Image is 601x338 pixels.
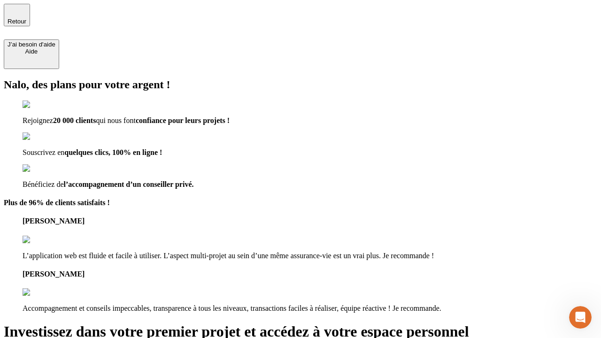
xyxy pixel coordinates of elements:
span: l’accompagnement d’un conseiller privé. [64,180,194,188]
img: checkmark [23,132,63,141]
span: qui nous font [96,116,135,124]
img: checkmark [23,100,63,109]
span: Retour [8,18,26,25]
button: Retour [4,4,30,26]
span: Rejoignez [23,116,53,124]
img: reviews stars [23,288,69,297]
div: Aide [8,48,55,55]
img: reviews stars [23,236,69,244]
span: 20 000 clients [53,116,96,124]
span: confiance pour leurs projets ! [136,116,230,124]
h2: Nalo, des plans pour votre argent ! [4,78,597,91]
p: Accompagnement et conseils impeccables, transparence à tous les niveaux, transactions faciles à r... [23,304,597,313]
img: checkmark [23,164,63,173]
button: J’ai besoin d'aideAide [4,39,59,69]
div: J’ai besoin d'aide [8,41,55,48]
h4: [PERSON_NAME] [23,270,597,278]
iframe: Intercom live chat [569,306,592,329]
h4: [PERSON_NAME] [23,217,597,225]
p: L’application web est fluide et facile à utiliser. L’aspect multi-projet au sein d’une même assur... [23,252,597,260]
span: Bénéficiez de [23,180,64,188]
span: quelques clics, 100% en ligne ! [64,148,162,156]
span: Souscrivez en [23,148,64,156]
h4: Plus de 96% de clients satisfaits ! [4,199,597,207]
